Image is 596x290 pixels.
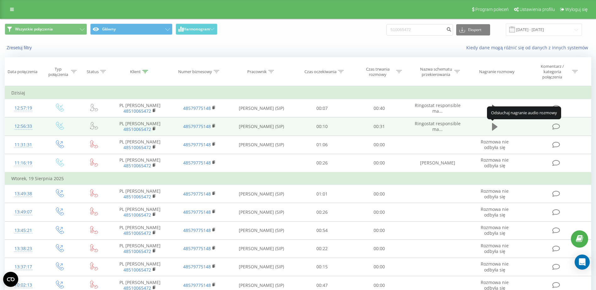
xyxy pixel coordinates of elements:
button: Wszystkie połączenia [5,24,87,35]
div: Czas oczekiwania [304,69,336,74]
a: Kiedy dane mogą różnić się od danych z innych systemów [466,45,591,51]
div: Czas trwania rozmowy [361,67,395,77]
button: Zresetuj filtry [5,45,35,51]
a: 48579775148 [183,105,211,111]
a: 48579775148 [183,160,211,166]
div: Open Intercom Messenger [575,255,590,270]
td: [PERSON_NAME] (SIP) [229,185,293,203]
div: Nazwa schematu przekierowania [419,67,453,77]
a: 48510065472 [123,108,151,114]
a: 48579775148 [183,227,211,233]
td: PL [PERSON_NAME] [110,117,170,136]
a: 48579775148 [183,245,211,251]
div: Klient [130,69,141,74]
td: Wtorek, 19 Sierpnia 2025 [5,172,591,185]
span: Ringostat responsible ma... [415,102,461,114]
button: Główny [90,24,172,35]
td: PL [PERSON_NAME] [110,258,170,276]
a: 48510065472 [123,126,151,132]
a: 48579775148 [183,123,211,129]
a: 48579775148 [183,282,211,288]
div: Nagranie rozmowy [479,69,515,74]
td: 00:26 [293,154,351,172]
td: [PERSON_NAME] (SIP) [229,221,293,239]
div: 11:31:31 [11,139,35,151]
a: 48510065472 [123,163,151,169]
span: Rozmowa nie odbyła się [481,157,509,169]
td: PL [PERSON_NAME] [110,154,170,172]
td: 00:07 [293,99,351,117]
div: 13:38:23 [11,243,35,255]
span: Rozmowa nie odbyła się [481,261,509,272]
span: Rozmowa nie odbyła się [481,188,509,200]
td: PL [PERSON_NAME] [110,221,170,239]
td: 01:01 [293,185,351,203]
span: Program poleceń [475,7,509,12]
td: 01:06 [293,136,351,154]
td: 00:54 [293,221,351,239]
div: 13:49:38 [11,188,35,200]
td: 00:15 [293,258,351,276]
a: 48579775148 [183,142,211,148]
td: 00:00 [351,221,408,239]
button: Eksport [456,24,490,35]
span: Rozmowa nie odbyła się [481,139,509,150]
div: 13:37:17 [11,261,35,273]
a: 48579775148 [183,264,211,270]
div: Typ połączenia [47,67,69,77]
span: Ringostat responsible ma... [415,121,461,132]
div: 13:45:21 [11,224,35,237]
button: Open CMP widget [3,272,18,287]
span: Rozmowa nie odbyła się [481,224,509,236]
span: Rozmowa nie odbyła się [481,206,509,218]
td: PL [PERSON_NAME] [110,239,170,258]
span: Harmonogram [183,27,210,31]
td: 00:40 [351,99,408,117]
div: Pracownik [247,69,267,74]
a: 48510065472 [123,248,151,254]
td: PL [PERSON_NAME] [110,136,170,154]
div: 11:16:19 [11,157,35,169]
td: [PERSON_NAME] (SIP) [229,117,293,136]
td: [PERSON_NAME] (SIP) [229,99,293,117]
input: Wyszukiwanie według numeru [386,24,453,35]
div: 12:56:33 [11,120,35,132]
td: [PERSON_NAME] [408,154,467,172]
td: [PERSON_NAME] (SIP) [229,136,293,154]
div: Data połączenia [8,69,37,74]
td: 00:00 [351,258,408,276]
a: 48579775148 [183,191,211,197]
a: 48510065472 [123,212,151,218]
td: 00:00 [351,203,408,221]
a: 48510065472 [123,144,151,150]
div: Komentarz / kategoria połączenia [534,64,571,80]
td: 00:00 [351,154,408,172]
div: 13:49:07 [11,206,35,218]
div: 12:57:19 [11,102,35,114]
td: [PERSON_NAME] (SIP) [229,258,293,276]
div: Status [87,69,99,74]
span: Wszystkie połączenia [15,27,53,32]
a: 48510065472 [123,194,151,200]
div: Odsłuchaj nagranie audio rozmowy [487,106,561,119]
a: 48510065472 [123,267,151,273]
td: 00:00 [351,239,408,258]
td: 00:00 [351,185,408,203]
a: 48510065472 [123,230,151,236]
td: [PERSON_NAME] (SIP) [229,239,293,258]
td: 00:31 [351,117,408,136]
td: PL [PERSON_NAME] [110,185,170,203]
td: 00:10 [293,117,351,136]
td: 00:26 [293,203,351,221]
td: 00:22 [293,239,351,258]
span: Ustawienia profilu [520,7,555,12]
button: Harmonogram [176,24,217,35]
td: Dzisiaj [5,87,591,99]
td: 00:00 [351,136,408,154]
td: [PERSON_NAME] (SIP) [229,203,293,221]
span: Rozmowa nie odbyła się [481,243,509,254]
div: Numer biznesowy [178,69,212,74]
td: PL [PERSON_NAME] [110,99,170,117]
span: Wyloguj się [565,7,588,12]
a: 48579775148 [183,209,211,215]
